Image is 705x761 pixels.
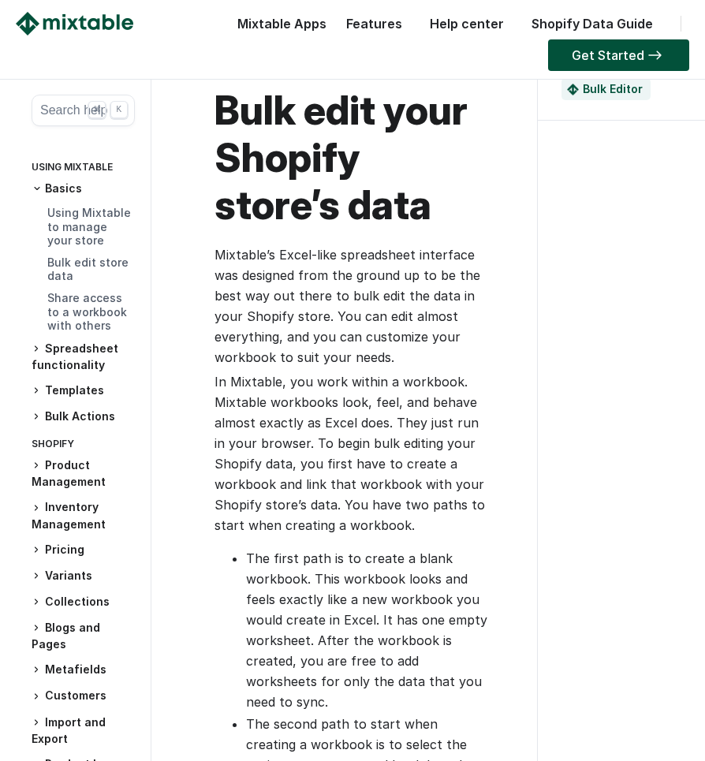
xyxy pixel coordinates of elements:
[246,548,491,712] li: The first path is to create a blank workbook. This workbook looks and feels exactly like a new wo...
[32,158,135,181] div: Using Mixtable
[229,12,326,43] div: Mixtable Apps
[32,620,135,652] h3: Blogs and Pages
[32,542,135,558] h3: Pricing
[583,82,643,95] a: Bulk Editor
[32,341,135,373] h3: Spreadsheet functionality
[88,101,106,118] div: ⌘
[32,95,135,126] button: Search help ⌘ K
[47,256,129,283] a: Bulk edit store data
[32,594,135,610] h3: Collections
[32,568,135,584] h3: Variants
[214,371,491,535] p: In Mixtable, you work within a workbook. Mixtable workbooks look, feel, and behave almost exactly...
[47,291,127,332] a: Share access to a workbook with others
[214,87,491,229] h1: Bulk edit your Shopify store’s data
[32,408,135,425] h3: Bulk Actions
[644,50,666,60] img: arrow-right.svg
[32,457,135,490] h3: Product Management
[338,16,410,32] a: Features
[32,435,135,457] div: Shopify
[32,662,135,678] h3: Metafields
[524,16,661,32] a: Shopify Data Guide
[32,688,135,704] h3: Customers
[32,181,135,196] h3: Basics
[110,101,128,118] div: K
[32,382,135,399] h3: Templates
[32,714,135,747] h3: Import and Export
[422,16,512,32] a: Help center
[47,206,131,247] a: Using Mixtable to manage your store
[567,84,579,95] img: Mixtable Spreadsheet Bulk Editor App
[16,12,133,35] img: Mixtable logo
[548,39,689,71] a: Get Started
[214,244,491,367] p: Mixtable’s Excel-like spreadsheet interface was designed from the ground up to be the best way ou...
[32,499,135,532] h3: Inventory Management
